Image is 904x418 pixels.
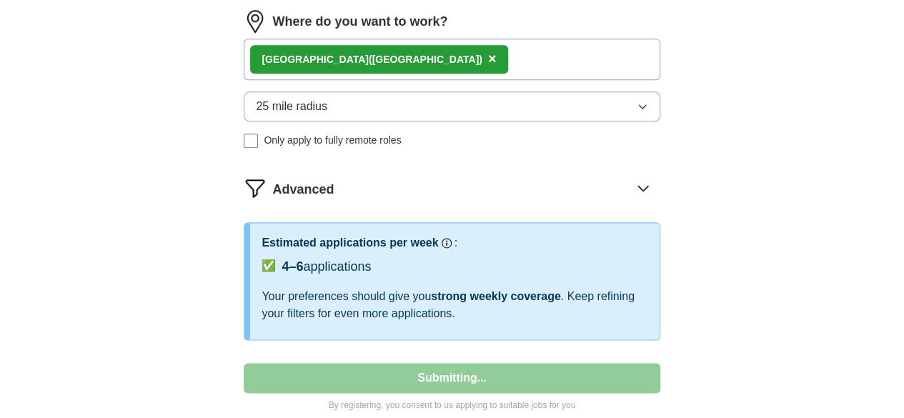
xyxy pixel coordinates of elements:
[282,259,303,274] span: 4–6
[244,363,660,393] button: Submitting...
[244,91,660,121] button: 25 mile radius
[262,52,482,67] div: [GEOGRAPHIC_DATA]
[244,134,258,148] input: Only apply to fully remote roles
[488,51,497,66] span: ×
[431,290,560,302] span: strong weekly coverage
[262,288,647,322] div: Your preferences should give you . Keep refining your filters for even more applications.
[256,98,327,115] span: 25 mile radius
[244,399,660,412] p: By registering, you consent to us applying to suitable jobs for you
[264,133,401,148] span: Only apply to fully remote roles
[262,234,438,252] h3: Estimated applications per week
[455,234,457,252] h3: :
[282,257,371,277] div: applications
[244,10,267,33] img: location.png
[272,12,447,31] label: Where do you want to work?
[272,180,334,199] span: Advanced
[369,54,482,65] span: ([GEOGRAPHIC_DATA])
[488,49,497,70] button: ×
[262,257,276,274] span: ✅
[244,176,267,199] img: filter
